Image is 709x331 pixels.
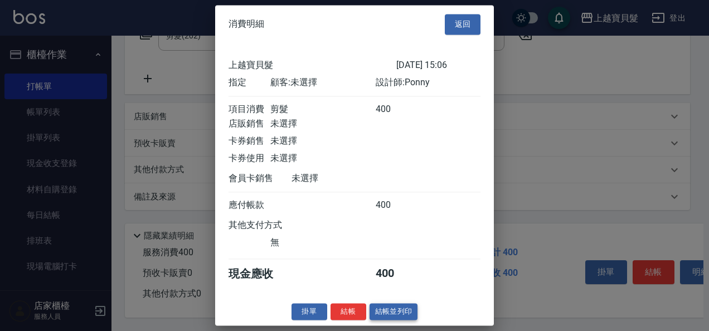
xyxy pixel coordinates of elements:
div: 設計師: Ponny [376,77,480,89]
div: 應付帳款 [229,199,270,211]
div: 卡券使用 [229,153,270,164]
div: 剪髮 [270,104,375,115]
div: 400 [376,266,417,281]
div: 未選擇 [292,173,396,184]
div: 現金應收 [229,266,292,281]
div: 未選擇 [270,118,375,130]
div: 店販銷售 [229,118,270,130]
button: 結帳 [331,303,366,320]
button: 返回 [445,14,480,35]
div: [DATE] 15:06 [396,60,480,71]
div: 無 [270,237,375,249]
div: 400 [376,199,417,211]
div: 未選擇 [270,135,375,147]
div: 未選擇 [270,153,375,164]
div: 顧客: 未選擇 [270,77,375,89]
div: 指定 [229,77,270,89]
button: 結帳並列印 [370,303,418,320]
div: 400 [376,104,417,115]
div: 上越寶貝髮 [229,60,396,71]
div: 其他支付方式 [229,220,313,231]
div: 會員卡銷售 [229,173,292,184]
div: 卡券銷售 [229,135,270,147]
div: 項目消費 [229,104,270,115]
span: 消費明細 [229,19,264,30]
button: 掛單 [292,303,327,320]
